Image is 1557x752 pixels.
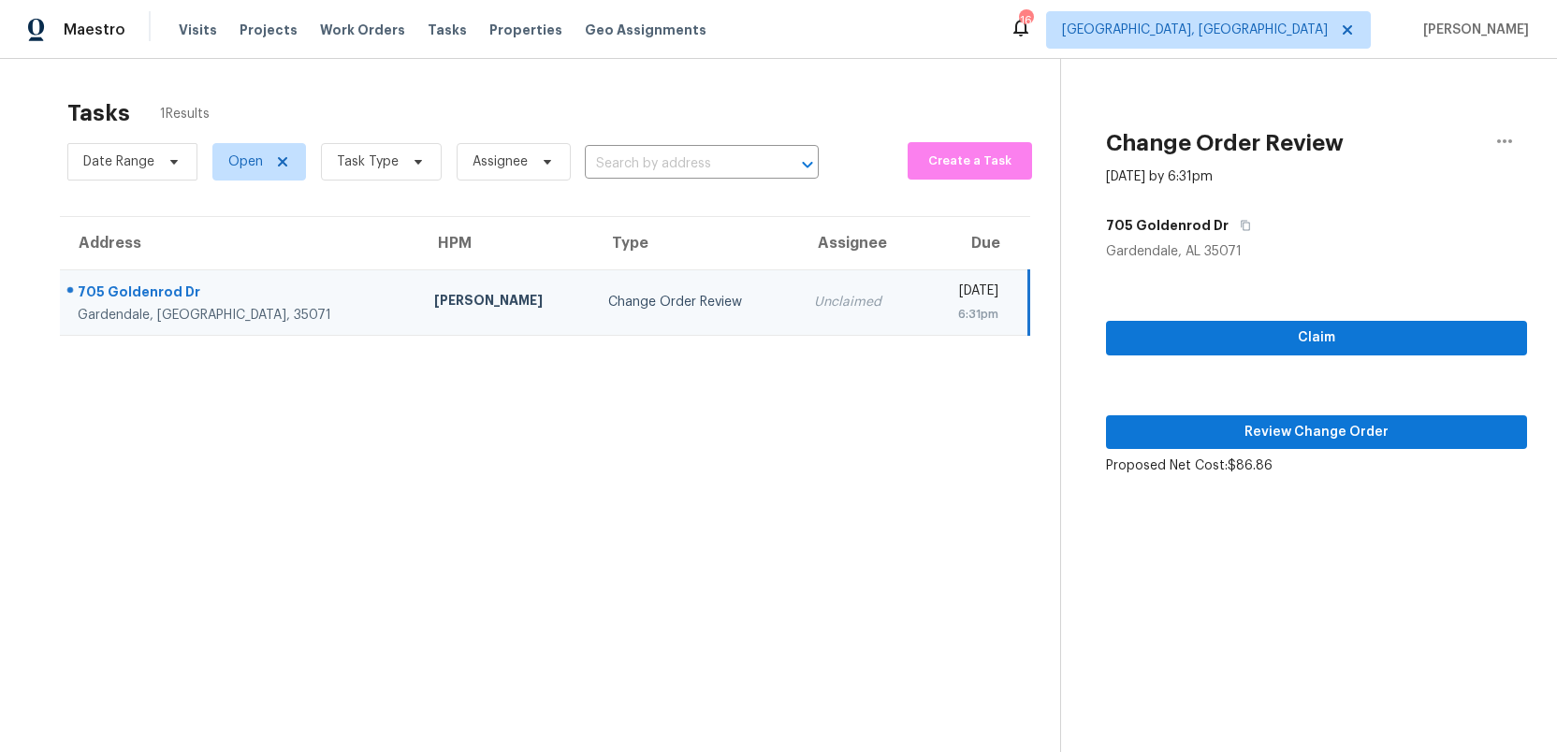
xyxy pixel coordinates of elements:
span: [GEOGRAPHIC_DATA], [GEOGRAPHIC_DATA] [1062,21,1328,39]
button: Create a Task [908,142,1032,180]
div: 6:31pm [936,305,997,324]
div: [DATE] by 6:31pm [1106,167,1213,186]
th: Address [60,217,419,269]
div: 705 Goldenrod Dr [78,282,404,306]
span: Create a Task [917,151,1023,172]
th: Assignee [799,217,922,269]
th: HPM [419,217,593,269]
div: Gardendale, [GEOGRAPHIC_DATA], 35071 [78,306,404,325]
span: Assignee [473,152,528,171]
h2: Tasks [67,104,130,123]
span: Tasks [428,23,467,36]
span: Claim [1121,326,1512,350]
span: Projects [240,21,298,39]
span: [PERSON_NAME] [1416,21,1529,39]
h5: 705 Goldenrod Dr [1106,216,1229,235]
span: Open [228,152,263,171]
span: Maestro [64,21,125,39]
span: Properties [489,21,562,39]
span: Geo Assignments [585,21,706,39]
div: [DATE] [936,282,997,305]
span: Work Orders [320,21,405,39]
div: Unclaimed [814,293,907,311]
button: Review Change Order [1106,415,1527,450]
span: Visits [179,21,217,39]
div: [PERSON_NAME] [434,291,578,314]
span: Date Range [83,152,154,171]
button: Open [794,152,821,178]
div: Gardendale, AL 35071 [1106,242,1527,261]
th: Type [593,217,799,269]
div: Proposed Net Cost: $86.86 [1106,456,1527,475]
span: Review Change Order [1121,421,1512,444]
button: Copy Address [1229,209,1254,242]
h2: Change Order Review [1106,134,1344,152]
button: Claim [1106,321,1527,355]
div: Change Order Review [608,293,784,311]
span: 1 Results [160,105,210,123]
th: Due [921,217,1028,269]
span: Task Type [337,152,399,171]
input: Search by address [585,150,766,179]
div: 16 [1019,11,1032,30]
